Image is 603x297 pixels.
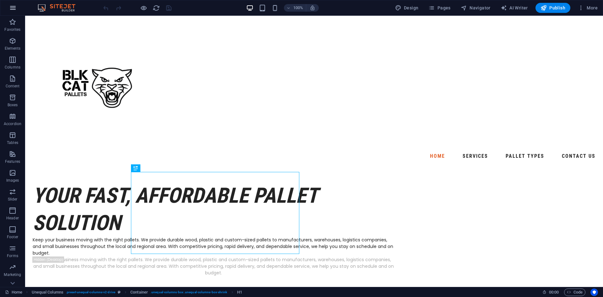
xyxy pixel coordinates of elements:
p: Marketing [4,272,21,277]
a: Click to cancel selection. Double-click to open Pages [5,289,22,296]
span: Pages [428,5,450,11]
button: Code [564,289,585,296]
h6: 100% [293,4,303,12]
span: . preset-unequal-columns-v2-drive [66,289,115,296]
p: Footer [7,234,18,239]
p: Boxes [8,102,18,107]
span: More [578,5,598,11]
button: reload [152,4,160,12]
button: 100% [284,4,306,12]
button: More [575,3,600,13]
span: . unequal-columns-box .unequal-columns-box-shrink [150,289,227,296]
p: Tables [7,140,18,145]
button: Publish [535,3,570,13]
button: Pages [426,3,453,13]
p: Content [6,84,19,89]
p: Columns [5,65,20,70]
span: Navigator [461,5,491,11]
span: 00 00 [549,289,559,296]
p: Features [5,159,20,164]
span: Click to select. Double-click to edit [130,289,148,296]
p: Slider [8,197,18,202]
p: Elements [5,46,21,51]
button: Usercentrics [590,289,598,296]
span: Click to select. Double-click to edit [237,289,242,296]
button: Navigator [458,3,493,13]
p: Accordion [4,121,21,126]
span: Code [567,289,583,296]
div: Design (Ctrl+Alt+Y) [393,3,421,13]
nav: breadcrumb [32,289,242,296]
span: : [553,290,554,294]
p: Favorites [4,27,20,32]
span: Publish [541,5,565,11]
p: Images [6,178,19,183]
p: Header [6,216,19,221]
i: This element is a customizable preset [118,290,121,294]
span: AI Writer [501,5,528,11]
i: Reload page [153,4,160,12]
img: Editor Logo [36,4,83,12]
p: Forms [7,253,18,258]
button: AI Writer [498,3,530,13]
span: Design [395,5,419,11]
span: Click to select. Double-click to edit [32,289,63,296]
h6: Session time [542,289,559,296]
button: Design [393,3,421,13]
